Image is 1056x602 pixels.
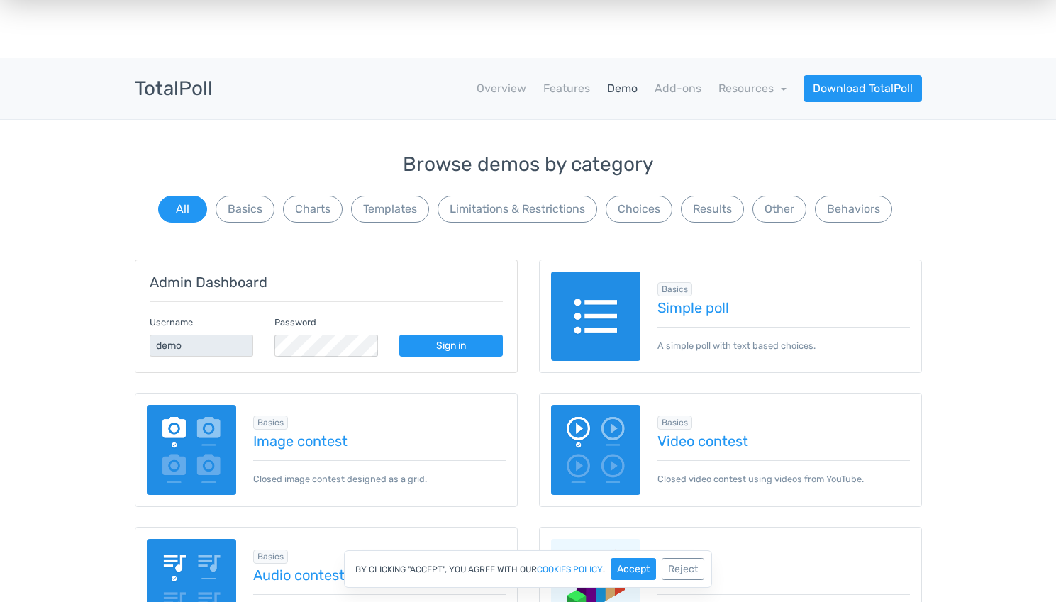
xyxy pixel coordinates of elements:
span: Browse all in Basics [657,416,692,430]
a: Simple poll [657,300,910,316]
a: Image contest [253,433,506,449]
a: Demo [607,80,638,97]
button: Accept [611,558,656,580]
button: Charts [283,196,343,223]
span: Browse all in Basics [253,416,288,430]
button: Choices [606,196,672,223]
button: Other [752,196,806,223]
span: Browse all in Basics [253,550,288,564]
p: Closed video contest using videos from YouTube. [657,460,910,486]
span: Browse all in Basics [657,282,692,296]
button: Reject [662,558,704,580]
button: Basics [216,196,274,223]
a: Resources [718,82,787,95]
label: Username [150,316,193,329]
a: Download TotalPoll [804,75,922,102]
a: Video contest [657,433,910,449]
button: All [158,196,207,223]
img: video-poll.png.webp [551,405,641,495]
img: text-poll.png.webp [551,272,641,362]
p: Closed image contest designed as a grid. [253,460,506,486]
p: A simple poll with text based choices. [657,327,910,352]
a: Sign in [399,335,503,357]
button: Results [681,196,744,223]
a: Add-ons [655,80,701,97]
label: Password [274,316,316,329]
img: image-poll.png.webp [147,405,237,495]
div: By clicking "Accept", you agree with our . [344,550,712,588]
h3: TotalPoll [135,78,213,100]
a: Features [543,80,590,97]
button: Templates [351,196,429,223]
button: Behaviors [815,196,892,223]
a: cookies policy [537,565,603,574]
button: Limitations & Restrictions [438,196,597,223]
span: Browse all in Charts [657,550,693,564]
a: Overview [477,80,526,97]
h5: Admin Dashboard [150,274,503,290]
h3: Browse demos by category [135,154,922,176]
